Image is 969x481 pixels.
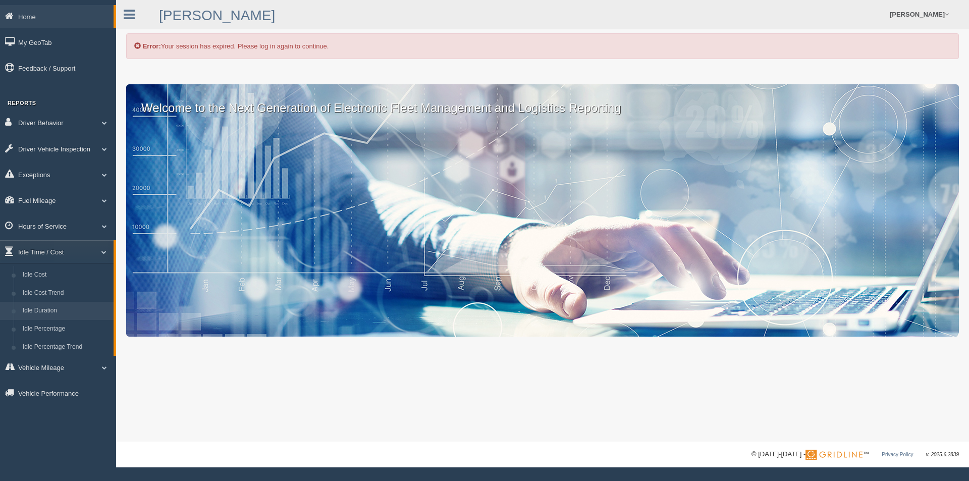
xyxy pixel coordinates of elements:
img: Gridline [805,450,863,460]
a: Idle Duration [18,302,114,320]
a: [PERSON_NAME] [159,8,275,23]
a: Idle Percentage [18,320,114,338]
a: Idle Percentage Trend [18,338,114,356]
div: Your session has expired. Please log in again to continue. [126,33,959,59]
a: Idle Cost [18,266,114,284]
b: Error: [143,42,161,50]
span: v. 2025.6.2839 [926,452,959,457]
p: Welcome to the Next Generation of Electronic Fleet Management and Logistics Reporting [126,84,959,117]
a: Privacy Policy [882,452,913,457]
a: Idle Cost Trend [18,284,114,302]
div: © [DATE]-[DATE] - ™ [751,449,959,460]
